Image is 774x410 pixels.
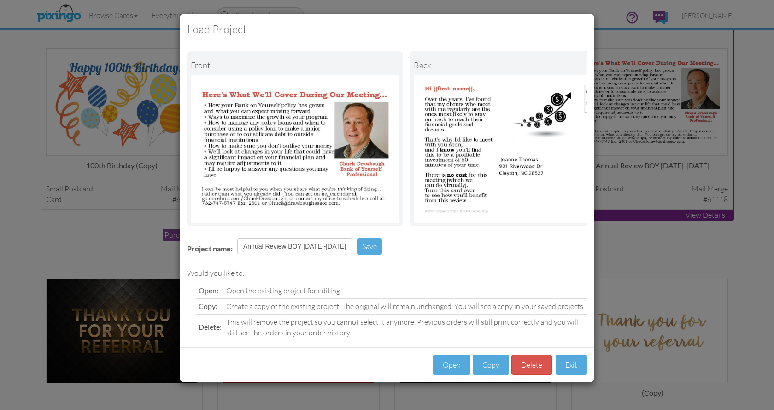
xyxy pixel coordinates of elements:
[357,238,382,255] button: Save
[237,238,352,254] input: Enter project name
[191,55,399,75] div: Front
[414,55,622,75] div: back
[224,298,587,314] td: Create a copy of the existing project. The original will remain unchanged. You will see a copy in...
[191,75,399,223] img: Landscape Image
[199,322,222,331] span: Delete:
[556,355,587,375] button: Exit
[433,355,470,375] button: Open
[187,268,587,279] div: Would you like to:
[414,75,622,223] img: Portrait Image
[187,244,233,254] label: Project name:
[187,21,587,37] h3: Load Project
[199,302,217,310] span: Copy:
[199,286,218,295] span: Open:
[511,355,552,375] button: Delete
[473,355,509,375] button: Copy
[224,283,587,298] td: Open the existing project for editing
[224,314,587,340] td: This will remove the project so you cannot select it anymore. Previous orders will still print co...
